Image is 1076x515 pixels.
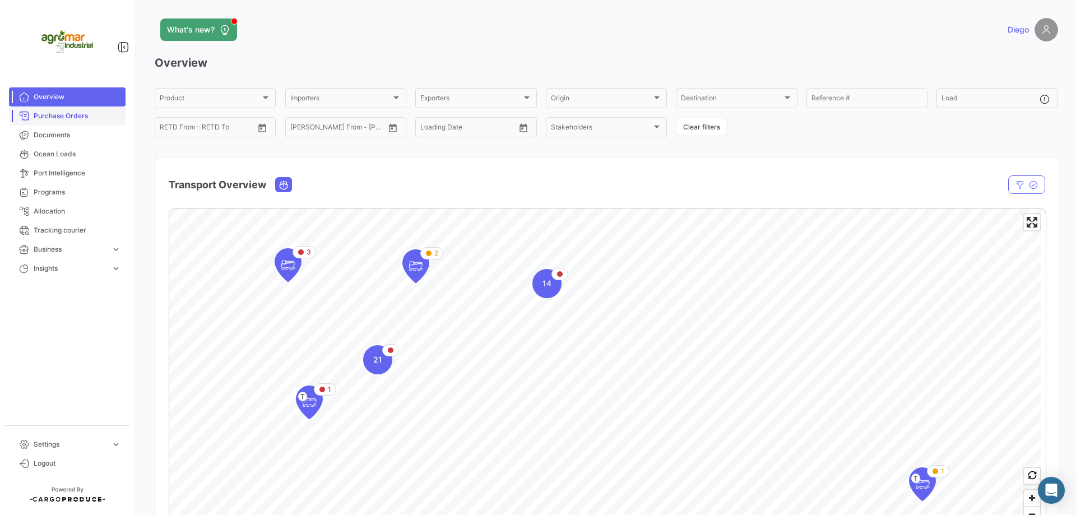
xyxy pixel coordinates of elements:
[1008,24,1029,35] span: Diego
[1038,477,1065,504] div: Open Intercom Messenger
[9,145,126,164] a: Ocean Loads
[676,118,727,136] button: Clear filters
[34,225,121,235] span: Tracking courier
[420,96,521,104] span: Exporters
[307,247,311,257] span: 3
[402,249,429,283] div: Map marker
[155,55,1058,71] h3: Overview
[9,87,126,106] a: Overview
[183,125,228,133] input: To
[941,466,944,476] span: 1
[532,269,562,298] div: Map marker
[9,106,126,126] a: Purchase Orders
[434,248,438,258] span: 2
[160,18,237,41] button: What's new?
[254,119,271,136] button: Open calendar
[9,183,126,202] a: Programs
[290,125,306,133] input: From
[34,439,106,449] span: Settings
[384,119,401,136] button: Open calendar
[909,467,936,501] div: Map marker
[551,125,652,133] span: Stakeholders
[160,125,175,133] input: From
[167,24,215,35] span: What's new?
[290,96,391,104] span: Importers
[9,202,126,221] a: Allocation
[9,164,126,183] a: Port Intelligence
[363,345,392,374] div: Map marker
[111,439,121,449] span: expand_more
[444,125,489,133] input: To
[328,384,331,395] span: 1
[298,392,307,401] span: T
[551,96,652,104] span: Origin
[34,263,106,273] span: Insights
[296,386,323,419] div: Map marker
[34,130,121,140] span: Documents
[34,92,121,102] span: Overview
[169,177,266,193] h4: Transport Overview
[34,244,106,254] span: Business
[34,111,121,121] span: Purchase Orders
[1024,490,1040,506] button: Zoom in
[160,96,261,104] span: Product
[34,206,121,216] span: Allocation
[9,126,126,145] a: Documents
[34,458,121,468] span: Logout
[1024,214,1040,230] button: Enter fullscreen
[111,244,121,254] span: expand_more
[276,178,291,192] button: Ocean
[911,474,920,483] span: T
[542,278,551,289] span: 14
[314,125,359,133] input: To
[111,263,121,273] span: expand_more
[1035,18,1058,41] img: placeholder-user.png
[515,119,532,136] button: Open calendar
[9,221,126,240] a: Tracking courier
[420,125,436,133] input: From
[275,248,302,282] div: Map marker
[373,354,382,365] span: 21
[34,187,121,197] span: Programs
[34,149,121,159] span: Ocean Loads
[681,96,782,104] span: Destination
[34,168,121,178] span: Port Intelligence
[39,13,95,69] img: agromar.jpg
